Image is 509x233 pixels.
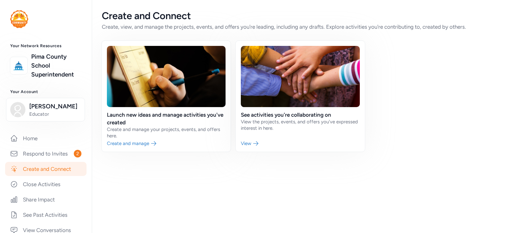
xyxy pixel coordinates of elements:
h3: Your Network Resources [10,43,81,48]
span: 2 [74,150,81,157]
img: logo [12,59,26,73]
div: Create, view, and manage the projects, events, and offers you're leading, including any drafts. E... [102,23,499,31]
a: Home [5,131,87,145]
a: See Past Activities [5,208,87,222]
span: Educator [29,111,81,117]
div: Create and Connect [102,10,499,22]
img: logo [10,10,28,28]
a: Share Impact [5,193,87,207]
a: Close Activities [5,177,87,191]
button: [PERSON_NAME]Educator [6,98,85,121]
span: [PERSON_NAME] [29,102,81,111]
h3: Your Account [10,89,81,94]
a: Pima County School Superintendent [31,52,81,79]
a: Create and Connect [5,162,87,176]
a: Respond to Invites2 [5,147,87,161]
